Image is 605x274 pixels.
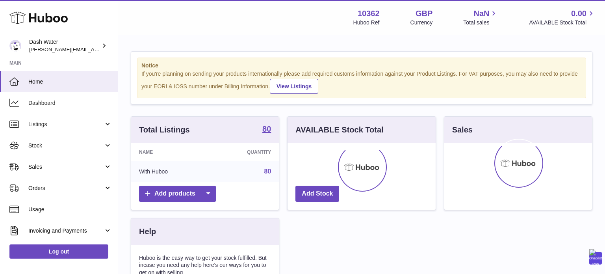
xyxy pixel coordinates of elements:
[29,46,158,52] span: [PERSON_NAME][EMAIL_ADDRESS][DOMAIN_NAME]
[529,8,596,26] a: 0.00 AVAILABLE Stock Total
[262,125,271,134] a: 80
[295,125,383,135] h3: AVAILABLE Stock Total
[270,79,318,94] a: View Listings
[131,161,209,182] td: With Huboo
[529,19,596,26] span: AVAILABLE Stock Total
[9,40,21,52] img: james@dash-water.com
[141,70,582,94] div: If you're planning on sending your products internationally please add required customs informati...
[139,186,216,202] a: Add products
[209,143,279,161] th: Quantity
[571,8,586,19] span: 0.00
[295,186,339,202] a: Add Stock
[131,143,209,161] th: Name
[28,227,104,235] span: Invoicing and Payments
[463,8,498,26] a: NaN Total sales
[463,19,498,26] span: Total sales
[139,226,156,237] h3: Help
[29,38,100,53] div: Dash Water
[416,8,432,19] strong: GBP
[9,244,108,259] a: Log out
[452,125,473,135] h3: Sales
[410,19,433,26] div: Currency
[358,8,380,19] strong: 10362
[28,121,104,128] span: Listings
[353,19,380,26] div: Huboo Ref
[28,78,112,86] span: Home
[139,125,190,135] h3: Total Listings
[28,142,104,149] span: Stock
[28,99,112,107] span: Dashboard
[28,163,104,171] span: Sales
[141,62,582,69] strong: Notice
[28,206,112,213] span: Usage
[473,8,489,19] span: NaN
[28,185,104,192] span: Orders
[262,125,271,133] strong: 80
[264,168,271,175] a: 80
